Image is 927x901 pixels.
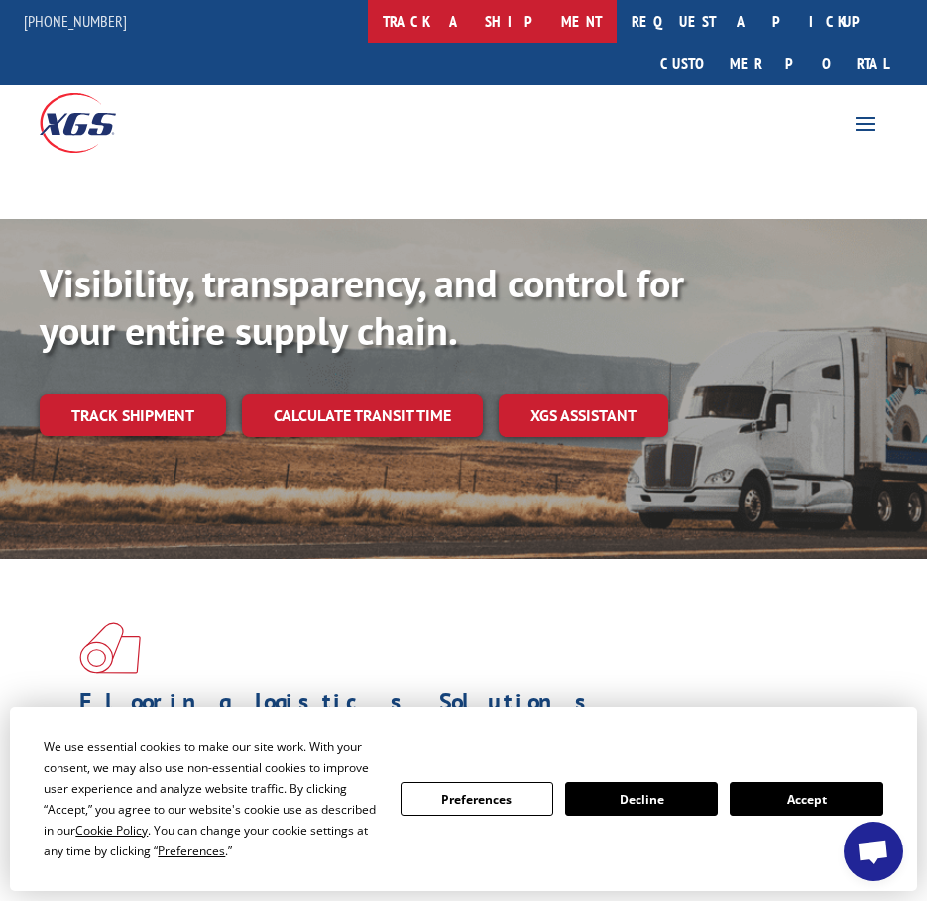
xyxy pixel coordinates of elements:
div: We use essential cookies to make our site work. With your consent, we may also use non-essential ... [44,736,376,861]
h1: Flooring Logistics Solutions [79,690,833,724]
a: [PHONE_NUMBER] [24,11,127,31]
a: Calculate transit time [242,394,483,437]
img: xgs-icon-total-supply-chain-intelligence-red [79,622,141,674]
a: Open chat [844,822,903,881]
a: Track shipment [40,394,226,436]
a: Customer Portal [645,43,903,85]
span: Preferences [158,843,225,859]
div: Cookie Consent Prompt [10,707,917,891]
button: Preferences [401,782,553,816]
button: Decline [565,782,718,816]
b: Visibility, transparency, and control for your entire supply chain. [40,257,684,356]
button: Accept [730,782,882,816]
a: XGS ASSISTANT [499,394,668,437]
span: Cookie Policy [75,822,148,839]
